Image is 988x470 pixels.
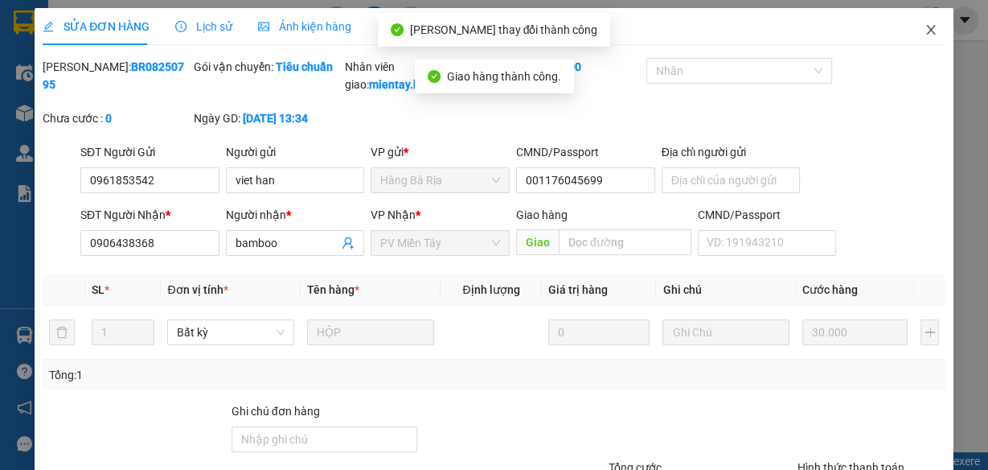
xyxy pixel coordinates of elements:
div: SĐT Người Gửi [80,143,219,161]
span: SL [92,283,105,296]
div: Ngày GD: [194,109,342,127]
button: delete [49,320,75,345]
button: plus [920,320,939,345]
div: 09081536851 [14,52,137,75]
span: Giao hàng [516,208,568,221]
span: Ảnh kiện hàng [258,20,351,33]
span: [PERSON_NAME] thay đổi thành công [410,23,598,36]
div: PV Miền Tây [14,14,137,33]
div: Địa chỉ người gửi [662,143,801,161]
span: Cước hàng [802,283,858,296]
div: VP gửi [371,143,510,161]
div: Tổng: 1 [49,366,383,384]
div: a.Hoàng HM [14,33,137,52]
input: 0 [548,320,650,345]
span: Hàng Bà Rịa [380,168,500,192]
b: mientay.hoamaivt [369,78,461,91]
span: SỬA ĐƠN HÀNG [43,20,150,33]
span: picture [258,21,269,32]
b: Tiêu chuẩn [276,60,333,73]
div: Nhơn Trạch [149,14,287,33]
span: Lịch sử [175,20,232,33]
div: Chưa cước : [43,109,191,127]
input: VD: Bàn, Ghế [307,320,434,345]
span: Đơn vị tính [167,283,228,296]
input: Ghi chú đơn hàng [232,427,417,452]
input: Dọc đường [559,229,691,255]
span: Giao [516,229,559,255]
div: SĐT Người Nhận [80,206,219,224]
span: Giao hàng thành công. [447,70,561,83]
span: Gửi: [14,15,39,32]
span: check-circle [391,23,404,36]
span: Bất kỳ [177,320,285,344]
b: [DATE] 13:34 [243,112,308,125]
input: Địa chỉ của người gửi [662,167,801,193]
div: 0702626292 thuan [14,75,137,113]
div: Người gửi [226,143,365,161]
div: CMND/Passport [516,143,655,161]
div: Gói vận chuyển: [194,58,342,76]
input: 0 [802,320,908,345]
div: 0797857322 [149,52,287,75]
span: PV Miền Tây [380,231,500,255]
label: Ghi chú đơn hàng [232,405,320,418]
span: Giá trị hàng [548,283,608,296]
span: user-add [342,237,355,249]
b: 0 [105,112,112,125]
div: Người nhận [226,206,365,224]
span: edit [43,21,54,32]
th: Ghi chú [656,274,796,306]
div: Nhân viên giao: [345,58,493,93]
span: VP Nhận [371,208,416,221]
div: Cước rồi : [496,58,644,76]
input: Ghi Chú [662,320,789,345]
button: Close [908,8,953,53]
div: CMND/Passport [698,206,837,224]
div: [PERSON_NAME]: [43,58,191,93]
span: Định lượng [463,283,520,296]
div: a binh [149,33,287,52]
span: Tên hàng [307,283,359,296]
span: clock-circle [175,21,187,32]
span: close [924,23,937,36]
span: check-circle [428,70,441,83]
span: Nhận: [149,15,187,32]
